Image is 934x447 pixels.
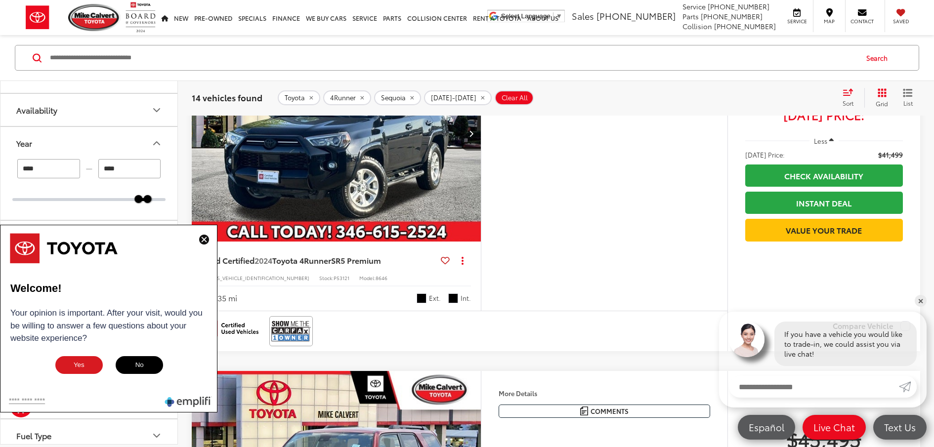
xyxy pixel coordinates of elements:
div: Year [16,138,32,148]
span: Collision [682,21,712,31]
span: 14 vehicles found [192,91,262,103]
img: Mike Calvert Toyota [68,4,121,31]
span: Live Chat [808,421,860,433]
span: [DATE] Price: [745,150,785,160]
span: Service [786,18,808,25]
img: Toyota Certified Used Vehicles [202,321,258,336]
button: remove Sequoia [374,90,421,105]
span: Español [744,421,789,433]
span: Map [818,18,840,25]
span: Service [682,1,706,11]
button: Grid View [864,88,895,108]
div: Year [151,137,163,149]
span: Contact [850,18,874,25]
div: Vehicle Condition [16,72,83,81]
span: [PHONE_NUMBER] [714,21,776,31]
span: P53121 [334,274,349,282]
span: Less [814,136,827,145]
span: List [903,99,913,107]
span: Toyota 4Runner [272,254,331,266]
div: 30,935 mi [202,292,237,304]
span: 2024 [255,254,272,266]
span: Ext. [429,293,441,303]
button: YearYear [0,127,178,159]
span: [DATE] Price: [745,110,903,120]
span: $41,499 [878,150,903,160]
span: SR5 Premium [331,254,381,266]
span: 4Runner [330,94,356,102]
button: MakeMake [0,221,178,253]
span: Comments [591,406,629,416]
div: Fuel Type [16,431,51,440]
button: List View [895,88,920,108]
a: Instant Deal [745,192,903,214]
div: Availability [16,105,57,115]
button: Actions [454,251,471,269]
span: Graphite [448,293,458,303]
button: AvailabilityAvailability [0,94,178,126]
button: Less [809,132,839,150]
span: — [83,164,95,173]
img: Agent profile photo [729,322,764,357]
button: remove Toyota [278,90,320,105]
a: Español [738,415,795,440]
span: Grid [876,99,888,108]
div: If you have a vehicle you would like to trade-in, we could assist you via live chat! [774,322,917,366]
span: Model: [359,274,376,282]
span: dropdown dots [462,256,464,264]
span: Int. [461,293,471,303]
span: 8646 [376,274,387,282]
button: Next image [461,116,481,151]
input: minimum [17,159,80,178]
div: 2024 Toyota 4Runner SR5 Premium 0 [191,25,482,242]
a: Text Us [873,415,927,440]
span: Parts [682,11,699,21]
span: Text Us [879,421,921,433]
span: Sort [843,99,853,107]
img: 2024 Toyota 4Runner SR5 Premium [191,25,482,243]
button: remove 4Runner [323,90,371,105]
div: Fuel Type [151,430,163,442]
button: remove 2023-2024 [424,90,492,105]
span: [PHONE_NUMBER] [701,11,763,21]
span: [PHONE_NUMBER] [596,9,676,22]
h4: More Details [499,390,710,397]
button: Select sort value [838,88,864,108]
span: [PHONE_NUMBER] [708,1,769,11]
span: Toyota [285,94,305,102]
a: Value Your Trade [745,219,903,241]
span: Clear All [502,94,528,102]
span: Saved [890,18,912,25]
a: Check Availability [745,164,903,187]
span: [US_VEHICLE_IDENTIFICATION_NUMBER] [212,274,309,282]
button: Search [857,45,902,70]
img: Comments [580,406,588,415]
a: Live Chat [803,415,866,440]
span: Sequoia [381,94,406,102]
div: Availability [151,104,163,116]
input: Search by Make, Model, or Keyword [49,46,857,70]
span: [DATE]-[DATE] [431,94,476,102]
span: Midnight Black [417,293,426,303]
button: Clear All [495,90,534,105]
img: View CARFAX report [271,318,311,344]
span: Stock: [319,274,334,282]
span: Gold Certified [202,254,255,266]
input: maximum [98,159,161,178]
input: Enter your message [729,376,899,398]
span: Sales [572,9,594,22]
a: Submit [899,376,917,398]
a: Gold Certified2024Toyota 4RunnerSR5 Premium [202,255,437,266]
button: Comments [499,405,710,418]
a: 2024 Toyota 4Runner SR5 Premium2024 Toyota 4Runner SR5 Premium2024 Toyota 4Runner SR5 Premium2024... [191,25,482,242]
